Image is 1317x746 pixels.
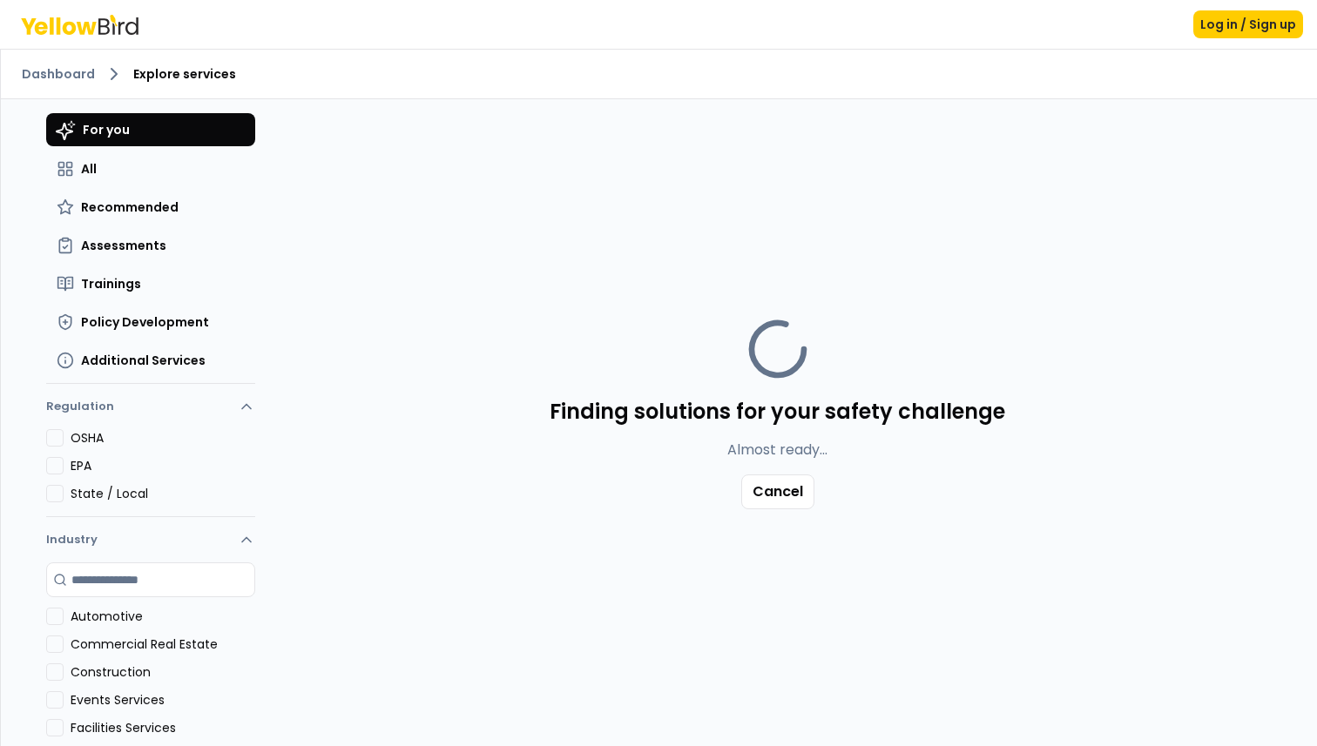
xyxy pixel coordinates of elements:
span: For you [83,121,130,138]
h4: Finding solutions for your safety challenge [550,398,1005,426]
button: All [46,153,255,185]
button: Cancel [741,474,814,509]
span: Trainings [81,275,141,292]
p: Almost ready... [727,440,827,460]
label: Construction [71,663,255,681]
span: All [81,160,97,178]
a: Dashboard [22,65,95,83]
span: Explore services [133,65,236,83]
label: Commercial Real Estate [71,635,255,653]
label: Automotive [71,608,255,625]
span: Assessments [81,237,166,254]
button: Assessments [46,230,255,261]
button: Recommended [46,192,255,223]
label: State / Local [71,485,255,502]
button: Policy Development [46,306,255,338]
label: Facilities Services [71,719,255,736]
button: Additional Services [46,345,255,376]
span: Policy Development [81,313,209,331]
button: Industry [46,517,255,562]
button: Regulation [46,391,255,429]
button: Log in / Sign up [1193,10,1303,38]
button: For you [46,113,255,146]
label: EPA [71,457,255,474]
div: Regulation [46,429,255,516]
span: Recommended [81,198,179,216]
button: Trainings [46,268,255,299]
span: Additional Services [81,352,206,369]
label: OSHA [71,429,255,447]
nav: breadcrumb [22,64,1296,84]
label: Events Services [71,691,255,709]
